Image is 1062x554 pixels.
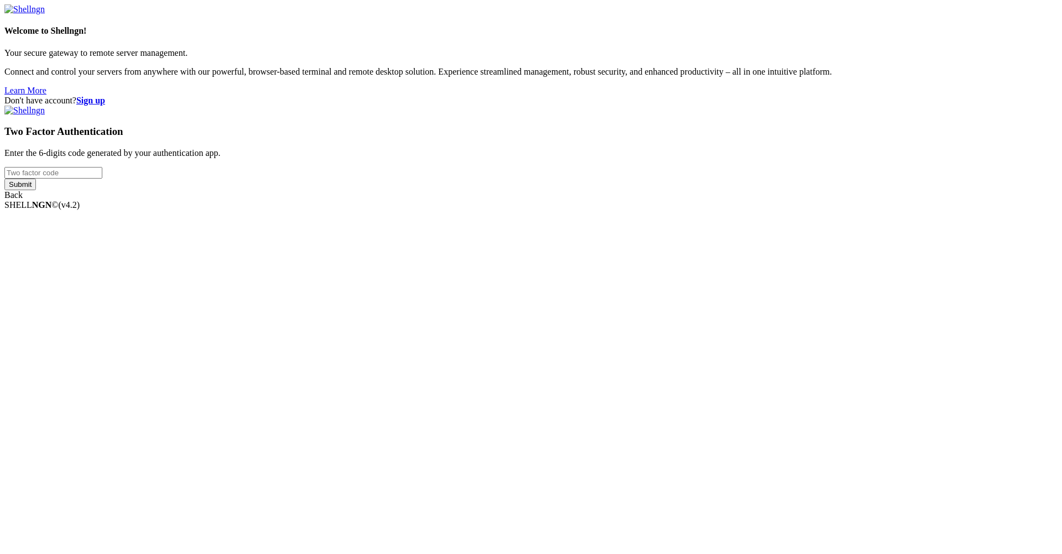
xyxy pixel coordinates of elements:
a: Sign up [76,96,105,105]
p: Connect and control your servers from anywhere with our powerful, browser-based terminal and remo... [4,67,1058,77]
span: 4.2.0 [59,200,80,210]
p: Enter the 6-digits code generated by your authentication app. [4,148,1058,158]
h4: Welcome to Shellngn! [4,26,1058,36]
img: Shellngn [4,4,45,14]
input: Submit [4,179,36,190]
a: Back [4,190,23,200]
img: Shellngn [4,106,45,116]
p: Your secure gateway to remote server management. [4,48,1058,58]
h3: Two Factor Authentication [4,126,1058,138]
input: Two factor code [4,167,102,179]
span: SHELL © [4,200,80,210]
a: Learn More [4,86,46,95]
b: NGN [32,200,52,210]
div: Don't have account? [4,96,1058,106]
